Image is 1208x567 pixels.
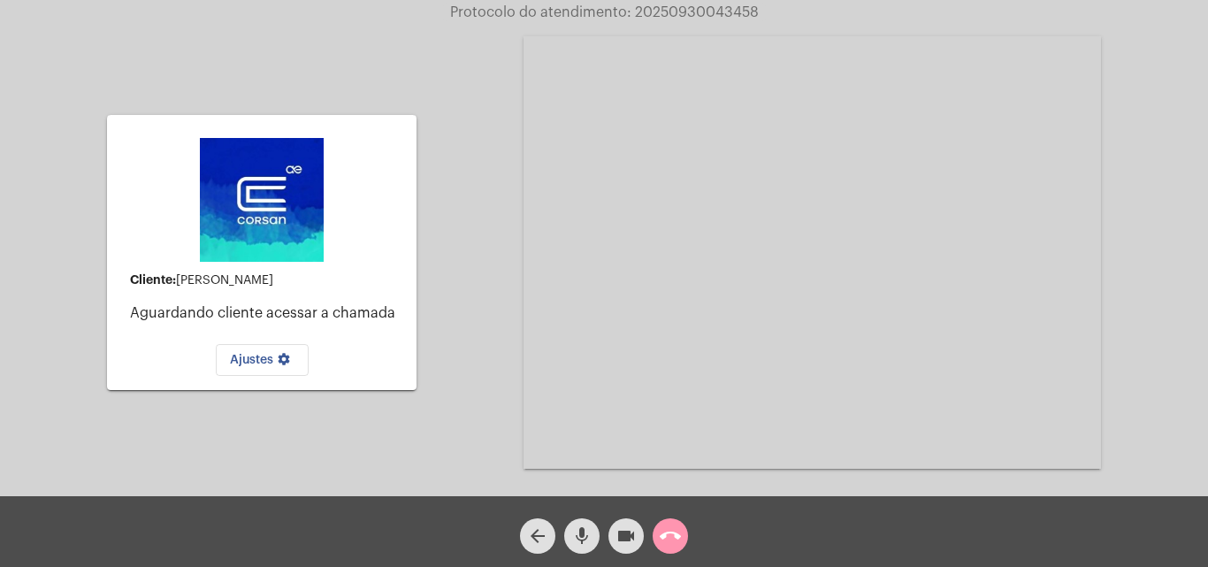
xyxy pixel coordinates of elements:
[527,525,548,547] mat-icon: arrow_back
[615,525,637,547] mat-icon: videocam
[450,5,759,19] span: Protocolo do atendimento: 20250930043458
[571,525,593,547] mat-icon: mic
[130,273,176,286] strong: Cliente:
[200,138,324,262] img: d4669ae0-8c07-2337-4f67-34b0df7f5ae4.jpeg
[216,344,309,376] button: Ajustes
[660,525,681,547] mat-icon: call_end
[230,354,294,366] span: Ajustes
[273,352,294,373] mat-icon: settings
[130,305,402,321] p: Aguardando cliente acessar a chamada
[130,273,402,287] div: [PERSON_NAME]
